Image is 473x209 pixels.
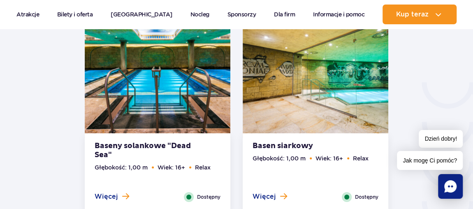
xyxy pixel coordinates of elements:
[85,9,230,138] img: Baseny solankowe
[353,154,369,163] li: Relax
[383,5,457,24] button: Kup teraz
[158,163,185,172] li: Wiek: 16+
[253,154,306,163] li: Głębokość: 1,00 m
[419,130,463,148] span: Dzień dobry!
[243,9,388,138] img: Sulphur pool
[195,163,211,172] li: Relax
[274,5,295,24] a: Dla firm
[313,5,364,24] a: Informacje i pomoc
[16,5,39,24] a: Atrakcje
[253,192,276,201] span: Więcej
[355,193,378,201] span: Dostępny
[227,5,256,24] a: Sponsorzy
[95,142,194,160] strong: Baseny solankowe "Dead Sea"
[57,5,93,24] a: Bilety i oferta
[95,192,118,201] span: Więcej
[253,192,287,201] button: Więcej
[253,142,352,151] strong: Basen siarkowy
[95,192,129,201] button: Więcej
[197,193,220,201] span: Dostępny
[397,151,463,170] span: Jak mogę Ci pomóc?
[95,163,148,172] li: Głębokość: 1,00 m
[111,5,172,24] a: [GEOGRAPHIC_DATA]
[315,154,343,163] li: Wiek: 16+
[438,174,463,199] div: Chat
[190,5,209,24] a: Nocleg
[396,11,428,18] span: Kup teraz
